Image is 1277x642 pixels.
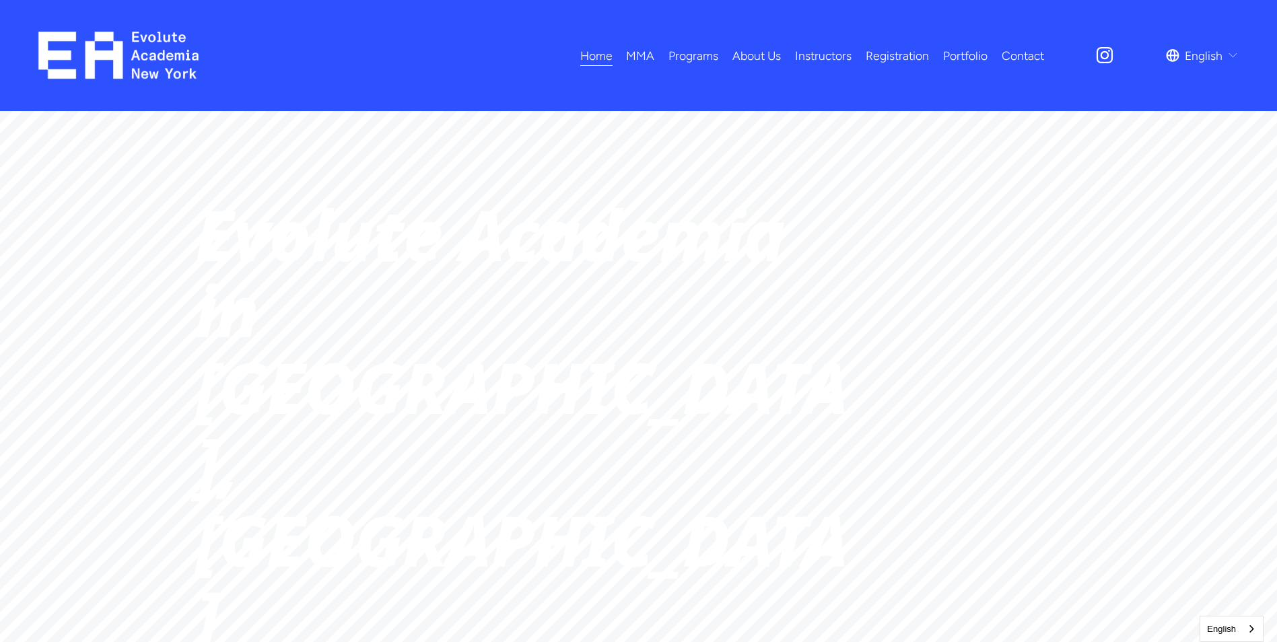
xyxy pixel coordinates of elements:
[580,44,613,67] a: Home
[38,32,199,79] img: EA
[866,44,929,67] a: Registration
[1185,45,1222,67] span: English
[1095,45,1115,65] a: Instagram
[626,44,654,67] a: folder dropdown
[626,45,654,67] span: MMA
[732,44,781,67] a: About Us
[668,44,718,67] a: folder dropdown
[1166,44,1239,67] div: language picker
[1002,44,1044,67] a: Contact
[1200,616,1264,642] aside: Language selected: English
[943,44,988,67] a: Portfolio
[795,44,852,67] a: Instructors
[668,45,718,67] span: Programs
[1200,616,1263,641] a: English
